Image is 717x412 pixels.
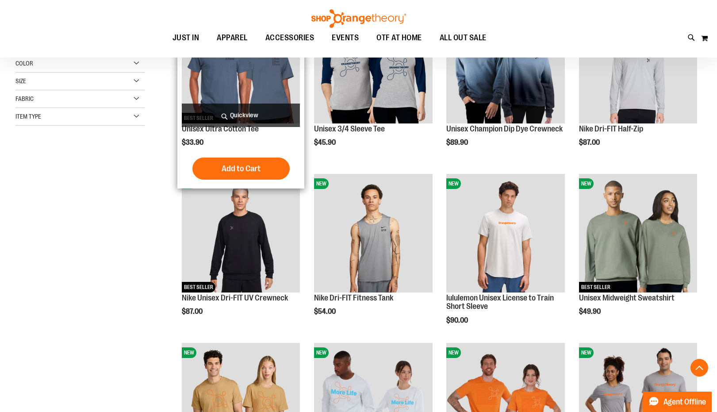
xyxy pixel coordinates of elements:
span: NEW [446,178,461,189]
img: Unisex 3/4 Sleeve Tee [314,5,432,123]
a: Unisex 3/4 Sleeve TeeNEW [314,5,432,124]
a: Unisex Champion Dip Dye CrewneckNEW [446,5,564,124]
div: product [575,0,702,169]
span: BEST SELLER [182,282,215,293]
span: $49.90 [579,308,602,316]
span: NEW [446,347,461,358]
span: ALL OUT SALE [440,28,487,48]
span: Item Type [15,113,41,120]
span: NEW [314,178,329,189]
span: APPAREL [217,28,248,48]
span: ACCESSORIES [265,28,314,48]
span: Add to Cart [222,164,261,173]
span: NEW [182,347,196,358]
span: BEST SELLER [579,282,613,293]
button: Agent Offline [643,392,712,412]
img: lululemon Unisex License to Train Short Sleeve [446,174,564,292]
a: lululemon Unisex License to Train Short SleeveNEW [446,174,564,293]
span: OTF AT HOME [376,28,422,48]
span: $87.00 [579,139,601,146]
img: Unisex Ultra Cotton Tee [182,5,300,123]
a: Nike Unisex Dri-FIT UV Crewneck [182,293,288,302]
span: Fabric [15,95,34,102]
img: Nike Dri-FIT Half-Zip [579,5,697,123]
span: $89.90 [446,139,469,146]
img: Shop Orangetheory [310,9,407,28]
a: Quickview [182,104,300,127]
span: $33.90 [182,139,205,146]
img: Nike Dri-FIT Fitness Tank [314,174,432,292]
a: Unisex Midweight SweatshirtNEWBEST SELLER [579,174,697,293]
a: Unisex Ultra Cotton TeeNEWBEST SELLER [182,5,300,124]
div: product [575,169,702,338]
a: Nike Dri-FIT Half-ZipNEW [579,5,697,124]
a: Unisex Champion Dip Dye Crewneck [446,124,563,133]
a: Nike Dri-FIT Fitness TankNEW [314,174,432,293]
div: product [177,169,304,338]
div: product [310,169,437,338]
span: NEW [314,347,329,358]
div: product [310,0,437,169]
button: Add to Cart [192,158,290,180]
span: Color [15,60,33,67]
div: product [442,169,569,347]
div: product [177,0,304,189]
a: Unisex 3/4 Sleeve Tee [314,124,385,133]
span: $87.00 [182,308,204,316]
a: lululemon Unisex License to Train Short Sleeve [446,293,554,311]
span: $90.00 [446,316,469,324]
span: Size [15,77,26,85]
img: Unisex Champion Dip Dye Crewneck [446,5,564,123]
a: Nike Dri-FIT Fitness Tank [314,293,393,302]
span: $45.90 [314,139,337,146]
div: product [442,0,569,169]
span: Agent Offline [663,398,706,406]
span: $54.00 [314,308,337,316]
span: JUST IN [173,28,199,48]
img: Unisex Midweight Sweatshirt [579,174,697,292]
span: NEW [579,178,594,189]
a: Nike Unisex Dri-FIT UV CrewneckNEWBEST SELLER [182,174,300,293]
a: Nike Dri-FIT Half-Zip [579,124,643,133]
a: Unisex Ultra Cotton Tee [182,124,259,133]
button: Back To Top [690,359,708,377]
a: Unisex Midweight Sweatshirt [579,293,675,302]
span: NEW [579,347,594,358]
span: EVENTS [332,28,359,48]
img: Nike Unisex Dri-FIT UV Crewneck [182,174,300,292]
